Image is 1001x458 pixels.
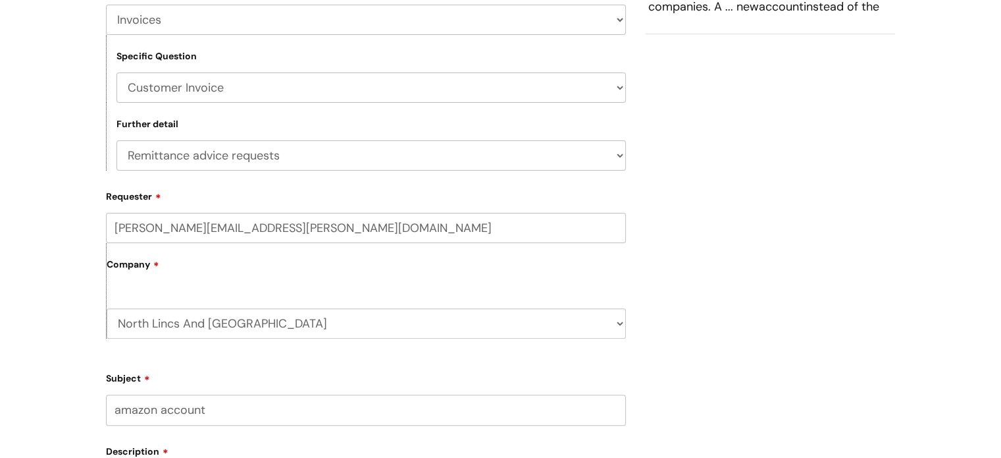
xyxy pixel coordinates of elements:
label: Description [106,442,626,457]
label: Company [107,254,626,284]
input: Email [106,213,626,243]
label: Further detail [116,119,178,130]
label: Subject [106,368,626,384]
label: Requester [106,186,626,202]
label: Specific Question [116,51,197,62]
